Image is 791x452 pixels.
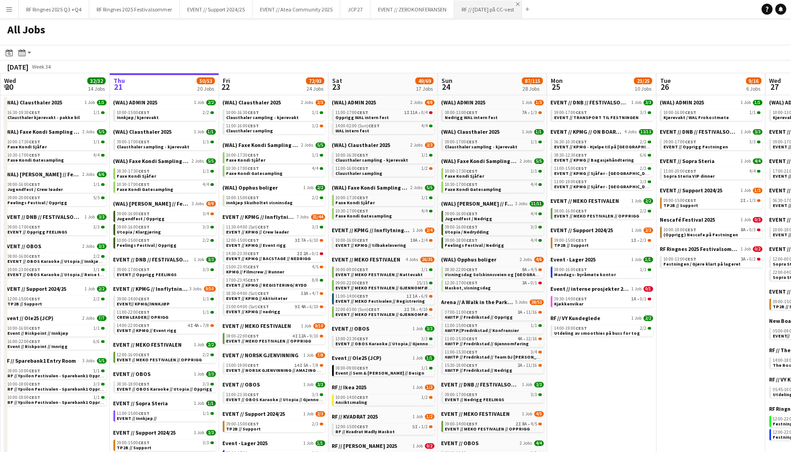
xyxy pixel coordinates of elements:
[741,158,751,164] span: 1 Job
[685,139,697,145] span: CEST
[226,109,323,120] a: 10:00-16:30CEST1/1Clausthaler sampling - kjørevakt
[85,100,95,105] span: 1 Job
[554,179,651,189] a: 11:00-19:00CEST3/3EVENT // KPMG // Sjåfør - [GEOGRAPHIC_DATA]
[248,109,259,115] span: CEST
[441,99,544,106] a: (WAL) ADMIN 20251 Job1/3
[336,110,433,115] div: •
[336,123,433,133] a: 14:00-02:00 (Sun)CEST4/4WAL intern fest
[117,182,150,187] span: 10:30-17:00
[640,180,647,184] span: 3/3
[117,114,159,120] span: Innkjøp / kjørevakt
[4,171,107,178] a: (WAL) [PERSON_NAME] // Festivalsommer2 Jobs6/6
[554,170,655,176] span: EVENT // KPMG // Sjåfør - Fornebu
[467,168,478,174] span: CEST
[660,158,763,187] div: EVENT // Sopra Steria1 Job4/411:00-20:00CEST4/4Sopra Steria VIP dinner
[445,173,484,179] span: Faxe Kondi Sjåfør
[253,0,340,18] button: EVENT // Atea Community 2025
[531,140,538,144] span: 1/1
[226,128,274,134] span: Clausthaler sampling
[522,110,527,115] span: 7A
[336,153,369,158] span: 10:00-16:30
[336,195,433,205] a: 10:00-17:30CEST1/1Faxe Kondi Sjåfør
[113,99,158,106] span: (WAL) ADMIN 2025
[660,99,763,128] div: (WAL) ADMIN 20251 Job1/110:00-16:00CEST1/1Kjørevakt / WAL Frokostmøte
[117,110,150,115] span: 10:00-15:00
[336,196,369,200] span: 10:00-17:30
[660,128,763,158] div: EVENT // DNB // FESTIVALSOMMER 20251 Job3/309:00-17:00CEST3/3EVENT // Opprigg Festningen
[29,195,41,201] span: CEST
[94,110,100,115] span: 1/1
[467,139,478,145] span: CEST
[139,139,150,145] span: CEST
[685,197,697,203] span: CEST
[445,186,502,192] span: Faxe Kondi Gatesampling
[445,109,542,120] a: 08:00-13:00CEST7A•1/3Nedrigg WAL intern fest
[8,200,68,206] span: Feelings Festival / Opprigg
[522,100,533,105] span: 1 Job
[664,173,715,179] span: Sopra Steria VIP dinner
[753,129,763,135] span: 3/3
[139,168,150,174] span: CEST
[248,195,259,201] span: CEST
[551,128,653,135] a: EVENT // KPMG // ON BOARDING4 Jobs13/13
[336,109,433,120] a: 11:00-17:00CEST1I11A•0/4Opprigg WAL intern fest
[304,185,314,191] span: 1 Job
[660,187,763,216] div: EVENT // Support 2024/251 Job1/309:00-15:00CEST2I•1/3TP2B // Support
[336,110,369,115] span: 11:00-17:00
[192,158,204,164] span: 2 Jobs
[117,139,214,149] a: 09:00-17:00CEST1/1Clausthaler sampling - kjørevakt
[312,124,319,128] span: 1/2
[117,169,150,174] span: 08:30-17:30
[94,140,100,144] span: 1/1
[422,110,428,115] span: 0/4
[411,100,423,105] span: 2 Jobs
[223,142,325,148] a: (WAL) Faxe Kondi Sampling 20252 Jobs5/5
[664,109,761,120] a: 10:00-16:00CEST1/1Kjørevakt / WAL Frokostmøte
[332,142,435,148] a: (WAL) Clausthaler 20252 Jobs2/3
[203,169,210,174] span: 1/1
[664,140,697,144] span: 09:00-17:00
[139,181,150,187] span: CEST
[223,142,300,148] span: (WAL) Faxe Kondi Sampling 2025
[83,172,95,177] span: 2 Jobs
[425,100,435,105] span: 4/8
[206,201,216,207] span: 8/9
[332,99,435,106] a: (WAL) ADMIN 20252 Jobs4/8
[226,157,266,163] span: Faxe Kondi Sjåfør
[554,152,651,163] a: 08:30-12:30CEST6/6EVENT // KPMG // Bagasjehåndtering
[660,128,763,135] a: EVENT // DNB // FESTIVALSOMMER 20251 Job3/3
[332,184,409,191] span: (WAL) Faxe Kondi Sampling 2025
[467,109,478,115] span: CEST
[336,152,433,163] a: 10:00-16:30CEST1/1Clausthaler sampling - kjørevakt
[741,129,751,135] span: 1 Job
[640,110,647,115] span: 3/3
[113,200,216,256] div: (WAL) [PERSON_NAME] // Festivalsommer3 Jobs8/909:00-16:00CEST3/4Jugendfest / Opprigg09:00-16:00CE...
[441,200,544,207] a: (WAL) [PERSON_NAME] // Festivalsommer3 Jobs11/11
[226,123,323,133] a: 11:00-16:00CEST1/2Clausthaler sampling
[422,196,428,200] span: 1/1
[340,0,371,18] button: JCP 27
[8,152,105,163] a: 10:30-17:00CEST4/4Faxe Kondi Gatesampling
[113,128,216,135] a: (WAL) Clausthaler 20251 Job1/1
[522,129,533,135] span: 1 Job
[113,128,216,158] div: (WAL) Clausthaler 20251 Job1/109:00-17:00CEST1/1Clausthaler sampling - kjørevakt
[411,185,423,191] span: 2 Jobs
[551,197,619,204] span: EVENT // MEKO FESTIVALEN
[664,168,761,179] a: 11:00-20:00CEST4/4Sopra Steria VIP dinner
[8,109,105,120] a: 16:30-19:30CEST1/1Clausthaler kjørevakt - pakke bil
[97,129,107,135] span: 5/5
[336,114,389,120] span: Opprigg WAL intern fest
[8,144,47,150] span: Faxe Kondi Sjåfør
[113,158,216,200] div: (WAL) Faxe Kondi Sampling 20252 Jobs5/508:30-17:30CEST1/1Faxe Kondi Sjåfør10:30-17:00CEST4/4Faxe ...
[94,196,100,200] span: 5/5
[576,152,587,158] span: CEST
[117,181,214,192] a: 10:30-17:00CEST4/4Faxe Kondi Gatesampling
[357,109,369,115] span: CEST
[664,197,761,208] a: 09:00-15:00CEST2I•1/3TP2B // Support
[404,110,410,115] span: 1I
[192,201,204,207] span: 3 Jobs
[441,99,544,128] div: (WAL) ADMIN 20251 Job1/308:00-13:00CEST7A•1/3Nedrigg WAL intern fest
[445,144,518,150] span: Clausthaler sampling - kjørevakt
[8,139,105,149] a: 10:00-17:30CEST1/1Faxe Kondi Sjåfør
[685,168,697,174] span: CEST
